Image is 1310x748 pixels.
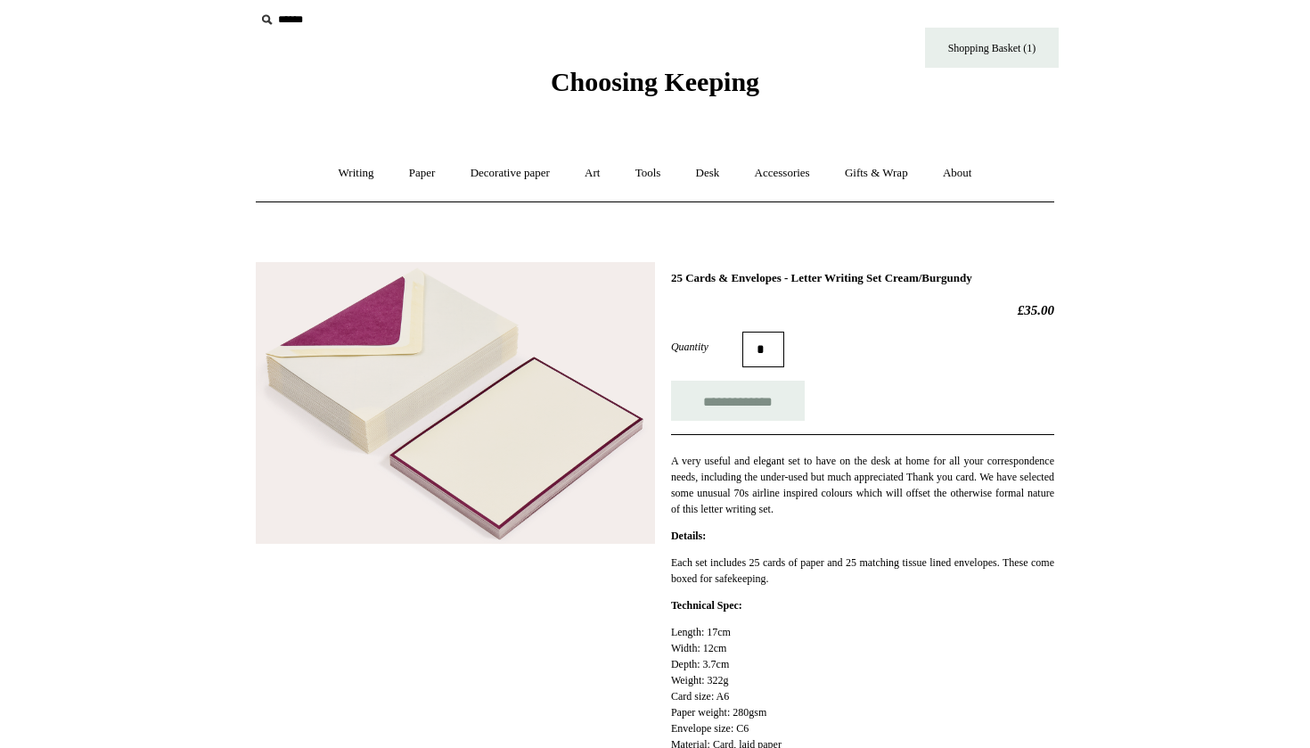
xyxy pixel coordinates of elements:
[454,150,566,197] a: Decorative paper
[671,271,1054,285] h1: 25 Cards & Envelopes - Letter Writing Set Cream/Burgundy
[671,302,1054,318] h2: £35.00
[323,150,390,197] a: Writing
[671,530,706,542] strong: Details:
[393,150,452,197] a: Paper
[671,599,742,612] strong: Technical Spec:
[551,67,759,96] span: Choosing Keeping
[671,453,1054,517] p: A very useful and elegant set to have on the desk at home for all your correspondence needs, incl...
[829,150,924,197] a: Gifts & Wrap
[680,150,736,197] a: Desk
[925,28,1059,68] a: Shopping Basket (1)
[551,81,759,94] a: Choosing Keeping
[619,150,677,197] a: Tools
[927,150,988,197] a: About
[671,339,742,355] label: Quantity
[739,150,826,197] a: Accessories
[671,555,1054,587] p: Each set includes 25 cards of paper and 25 matching tissue lined envelopes. These come boxed for ...
[569,150,616,197] a: Art
[256,262,655,545] img: 25 Cards & Envelopes - Letter Writing Set Cream/Burgundy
